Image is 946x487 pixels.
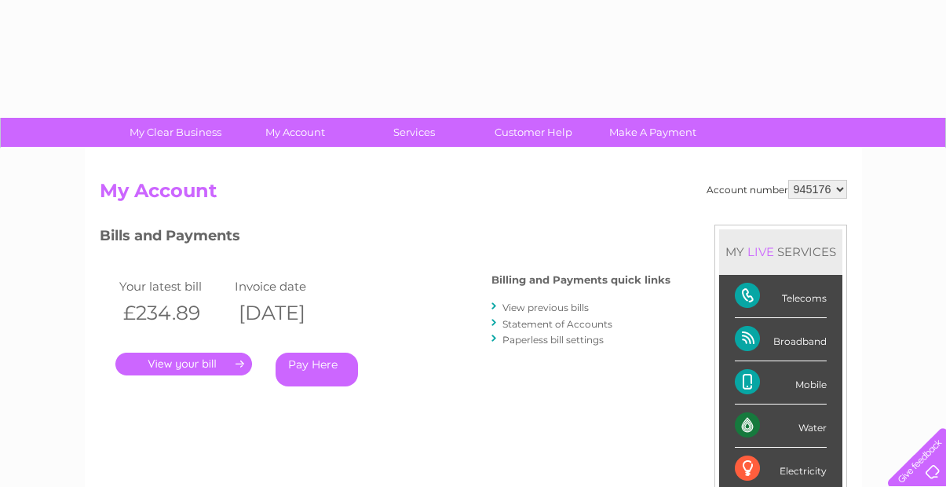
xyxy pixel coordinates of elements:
a: Statement of Accounts [502,318,612,330]
div: Broadband [735,318,827,361]
div: Mobile [735,361,827,405]
h4: Billing and Payments quick links [491,274,670,286]
div: LIVE [744,244,777,259]
h2: My Account [100,180,847,210]
a: . [115,353,252,375]
div: Account number [707,180,847,199]
a: Pay Here [276,353,358,386]
a: Customer Help [469,118,598,147]
div: Water [735,405,827,448]
td: Invoice date [231,276,347,297]
td: Your latest bill [115,276,232,297]
h3: Bills and Payments [100,225,670,252]
th: £234.89 [115,297,232,329]
a: View previous bills [502,302,589,313]
div: MY SERVICES [719,229,842,274]
a: Services [349,118,479,147]
th: [DATE] [231,297,347,329]
div: Telecoms [735,275,827,318]
a: Make A Payment [588,118,718,147]
a: My Account [230,118,360,147]
a: My Clear Business [111,118,240,147]
a: Paperless bill settings [502,334,604,346]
